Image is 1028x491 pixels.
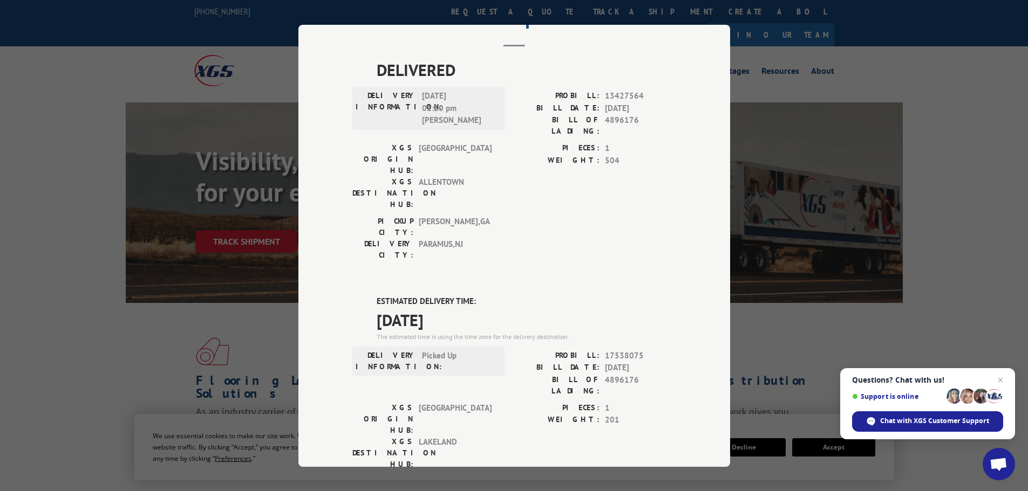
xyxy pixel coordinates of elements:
[514,102,600,114] label: BILL DATE:
[605,114,676,137] span: 4896176
[352,142,413,176] label: XGS ORIGIN HUB:
[605,402,676,414] span: 1
[352,238,413,261] label: DELIVERY CITY:
[605,142,676,155] span: 1
[419,402,492,435] span: [GEOGRAPHIC_DATA]
[514,349,600,362] label: PROBILL:
[852,411,1003,432] span: Chat with XGS Customer Support
[514,414,600,426] label: WEIGHT:
[419,216,492,238] span: [PERSON_NAME] , GA
[514,154,600,167] label: WEIGHT:
[514,90,600,102] label: PROBILL:
[352,216,413,238] label: PICKUP CITY:
[852,392,943,400] span: Support is online
[419,176,492,210] span: ALLENTOWN
[605,414,676,426] span: 201
[880,416,989,426] span: Chat with XGS Customer Support
[356,349,417,372] label: DELIVERY INFORMATION:
[514,374,600,396] label: BILL OF LADING:
[605,362,676,374] span: [DATE]
[605,90,676,102] span: 13427564
[983,448,1015,480] a: Open chat
[352,402,413,435] label: XGS ORIGIN HUB:
[377,307,676,331] span: [DATE]
[514,114,600,137] label: BILL OF LADING:
[377,58,676,82] span: DELIVERED
[422,349,495,372] span: Picked Up
[377,295,676,308] label: ESTIMATED DELIVERY TIME:
[422,90,495,127] span: [DATE] 01:20 pm [PERSON_NAME]
[419,238,492,261] span: PARAMUS , NJ
[377,331,676,341] div: The estimated time is using the time zone for the delivery destination.
[852,376,1003,384] span: Questions? Chat with us!
[419,142,492,176] span: [GEOGRAPHIC_DATA]
[514,402,600,414] label: PIECES:
[352,435,413,469] label: XGS DESTINATION HUB:
[419,435,492,469] span: LAKELAND
[605,154,676,167] span: 504
[605,102,676,114] span: [DATE]
[356,90,417,127] label: DELIVERY INFORMATION:
[514,142,600,155] label: PIECES:
[605,374,676,396] span: 4896176
[352,10,676,31] h2: Track Shipment
[605,349,676,362] span: 17538075
[352,176,413,210] label: XGS DESTINATION HUB:
[514,362,600,374] label: BILL DATE:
